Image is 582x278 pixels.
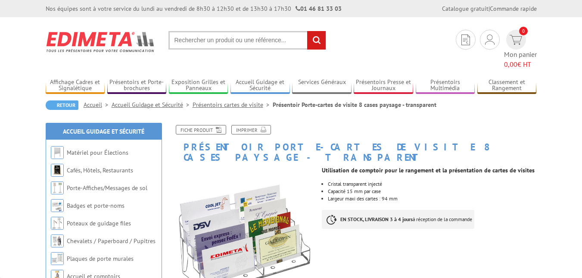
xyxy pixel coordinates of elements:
img: Porte-Affiches/Messages de sol [51,181,64,194]
a: Commande rapide [490,5,537,12]
h1: Présentoir Porte-cartes de visite 8 cases paysage - transparent [164,125,543,162]
span: € HT [504,59,537,69]
a: Présentoirs Multimédia [416,78,475,93]
a: Présentoirs Presse et Journaux [354,78,413,93]
img: Chevalets / Paperboard / Pupitres [51,234,64,247]
a: Présentoirs cartes de visite [193,101,273,109]
a: Accueil Guidage et Sécurité [230,78,290,93]
img: Matériel pour Élections [51,146,64,159]
div: Nos équipes sont à votre service du lundi au vendredi de 8h30 à 12h30 et de 13h30 à 17h30 [46,4,342,13]
span: 0 [519,27,528,35]
input: Rechercher un produit ou une référence... [168,31,326,50]
input: rechercher [307,31,326,50]
a: Présentoirs et Porte-brochures [107,78,167,93]
a: Porte-Affiches/Messages de sol [67,184,147,192]
a: Plaques de porte murales [67,255,134,262]
a: Badges et porte-noms [67,202,124,209]
span: 0,00 [504,60,517,69]
a: Exposition Grilles et Panneaux [169,78,228,93]
img: Badges et porte-noms [51,199,64,212]
img: Poteaux de guidage files [51,217,64,230]
a: Accueil Guidage et Sécurité [112,101,193,109]
li: Capacité 15 mm par case [328,189,536,194]
img: devis rapide [485,34,495,45]
a: Cafés, Hôtels, Restaurants [67,166,133,174]
li: Présentoir Porte-cartes de visite 8 cases paysage - transparent [273,100,436,109]
a: Fiche produit [176,125,226,134]
a: Imprimer [231,125,271,134]
a: Matériel pour Élections [67,149,128,156]
a: Accueil [84,101,112,109]
span: Mon panier [504,50,537,69]
img: Plaques de porte murales [51,252,64,265]
a: Services Généraux [292,78,352,93]
img: Edimeta [46,26,156,58]
strong: Utilisation de comptoir pour le rangement et la présentation de cartes de visites [322,166,535,174]
li: Cristal transparent injecté [328,181,536,187]
div: | [442,4,537,13]
strong: EN STOCK, LIVRAISON 3 à 4 jours [340,216,413,222]
strong: 01 46 81 33 03 [296,5,342,12]
img: Cafés, Hôtels, Restaurants [51,164,64,177]
a: Affichage Cadres et Signalétique [46,78,105,93]
p: à réception de la commande [322,210,474,229]
a: Poteaux de guidage files [67,219,131,227]
img: devis rapide [510,35,522,45]
a: Catalogue gratuit [442,5,489,12]
a: Classement et Rangement [477,78,537,93]
li: Largeur maxi des cartes : 94 mm [328,196,536,201]
a: Chevalets / Paperboard / Pupitres [67,237,156,245]
a: devis rapide 0 Mon panier 0,00€ HT [504,30,537,69]
a: Retour [46,100,78,110]
a: Accueil Guidage et Sécurité [63,128,144,135]
img: devis rapide [461,34,470,45]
